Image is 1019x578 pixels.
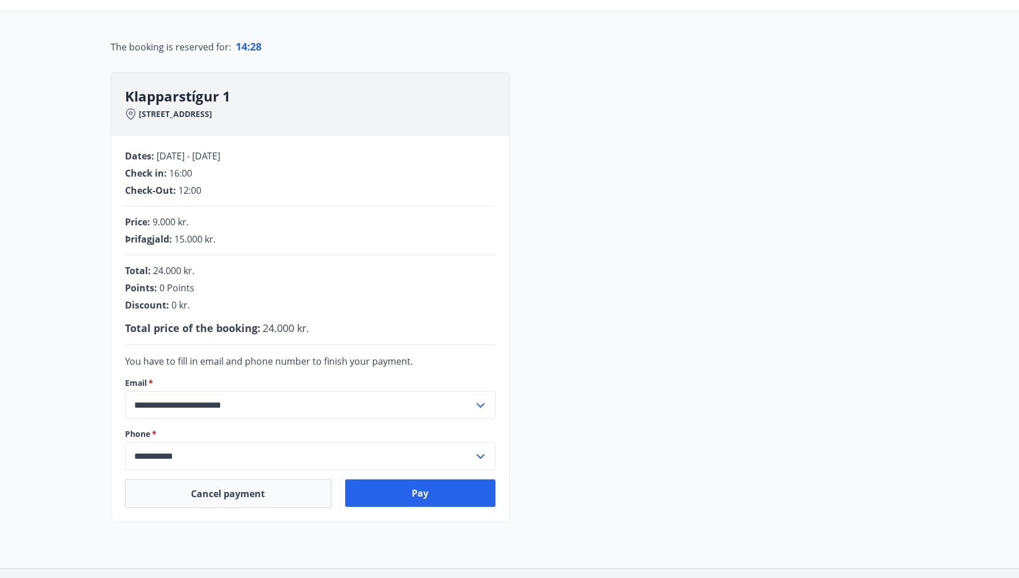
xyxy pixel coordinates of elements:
span: 0 kr. [171,299,190,311]
span: [DATE] - [DATE] [157,150,220,162]
span: Total price of the booking : [125,321,260,335]
span: 16:00 [169,167,192,179]
span: 14 : [236,40,250,53]
span: Check-Out : [125,184,176,197]
span: Points : [125,282,157,294]
span: 24.000 kr. [263,321,309,335]
h3: Klapparstígur 1 [125,87,509,106]
span: 9.000 kr. [153,216,189,228]
span: The booking is reserved for : [111,40,231,54]
span: Check in : [125,167,167,179]
span: Dates : [125,150,154,162]
span: Discount : [125,299,169,311]
button: Cancel payment [125,479,332,508]
span: Price : [125,216,150,228]
span: 24.000 kr. [153,264,194,277]
span: Þrifagjald : [125,233,172,245]
label: Email [125,377,495,389]
label: Phone [125,428,495,440]
span: 15.000 kr. [174,233,216,245]
span: 0 Points [159,282,194,294]
button: Pay [345,479,495,507]
span: You have to fill in email and phone number to finish your payment. [125,355,413,368]
span: 12:00 [178,184,201,197]
span: [STREET_ADDRESS] [139,108,212,120]
span: 28 [250,40,261,53]
span: Total : [125,264,151,277]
